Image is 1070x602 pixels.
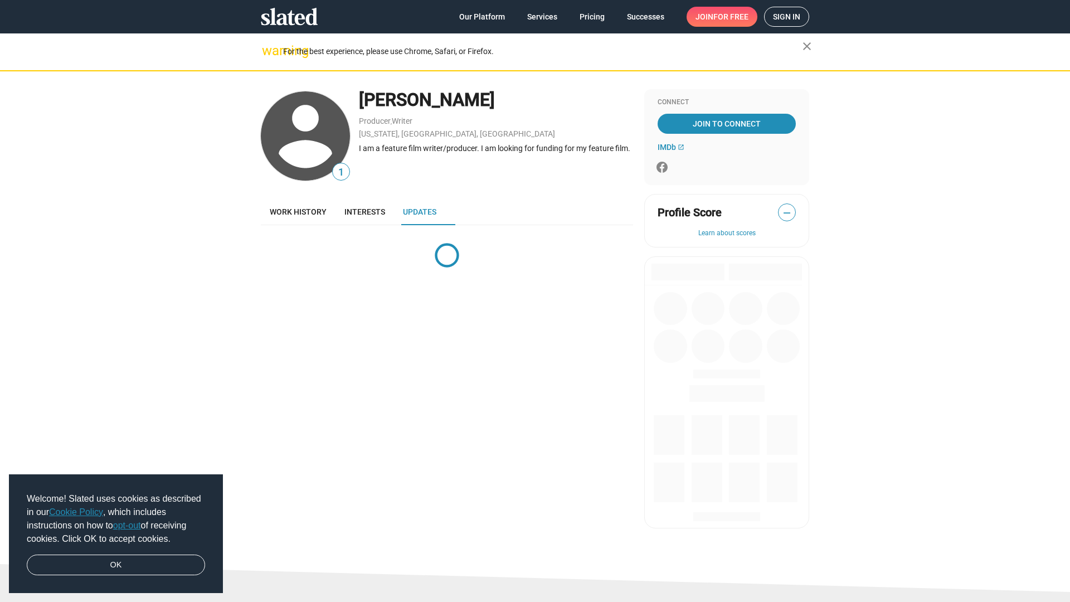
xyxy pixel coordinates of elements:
span: — [779,206,795,220]
div: [PERSON_NAME] [359,88,633,112]
span: Successes [627,7,664,27]
span: Welcome! Slated uses cookies as described in our , which includes instructions on how to of recei... [27,492,205,546]
a: dismiss cookie message [27,555,205,576]
span: Profile Score [658,205,722,220]
a: Join To Connect [658,114,796,134]
span: Pricing [580,7,605,27]
div: cookieconsent [9,474,223,594]
span: , [391,119,392,125]
a: Cookie Policy [49,507,103,517]
a: opt-out [113,521,141,530]
a: Work history [261,198,335,225]
span: Updates [403,207,436,216]
mat-icon: warning [262,44,275,57]
mat-icon: open_in_new [678,144,684,151]
a: Writer [392,116,412,125]
div: For the best experience, please use Chrome, Safari, or Firefox. [283,44,802,59]
a: Our Platform [450,7,514,27]
a: Updates [394,198,445,225]
a: IMDb [658,143,684,152]
span: Join To Connect [660,114,794,134]
a: Successes [618,7,673,27]
span: Interests [344,207,385,216]
span: 1 [333,165,349,180]
a: [US_STATE], [GEOGRAPHIC_DATA], [GEOGRAPHIC_DATA] [359,129,555,138]
a: Pricing [571,7,614,27]
mat-icon: close [800,40,814,53]
a: Services [518,7,566,27]
div: Connect [658,98,796,107]
span: Join [695,7,748,27]
span: Our Platform [459,7,505,27]
a: Interests [335,198,394,225]
a: Sign in [764,7,809,27]
a: Joinfor free [687,7,757,27]
button: Learn about scores [658,229,796,238]
span: Work history [270,207,327,216]
span: Services [527,7,557,27]
span: for free [713,7,748,27]
span: IMDb [658,143,676,152]
a: Producer [359,116,391,125]
span: Sign in [773,7,800,26]
div: I am a feature film writer/producer. I am looking for funding for my feature film. [359,143,633,154]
